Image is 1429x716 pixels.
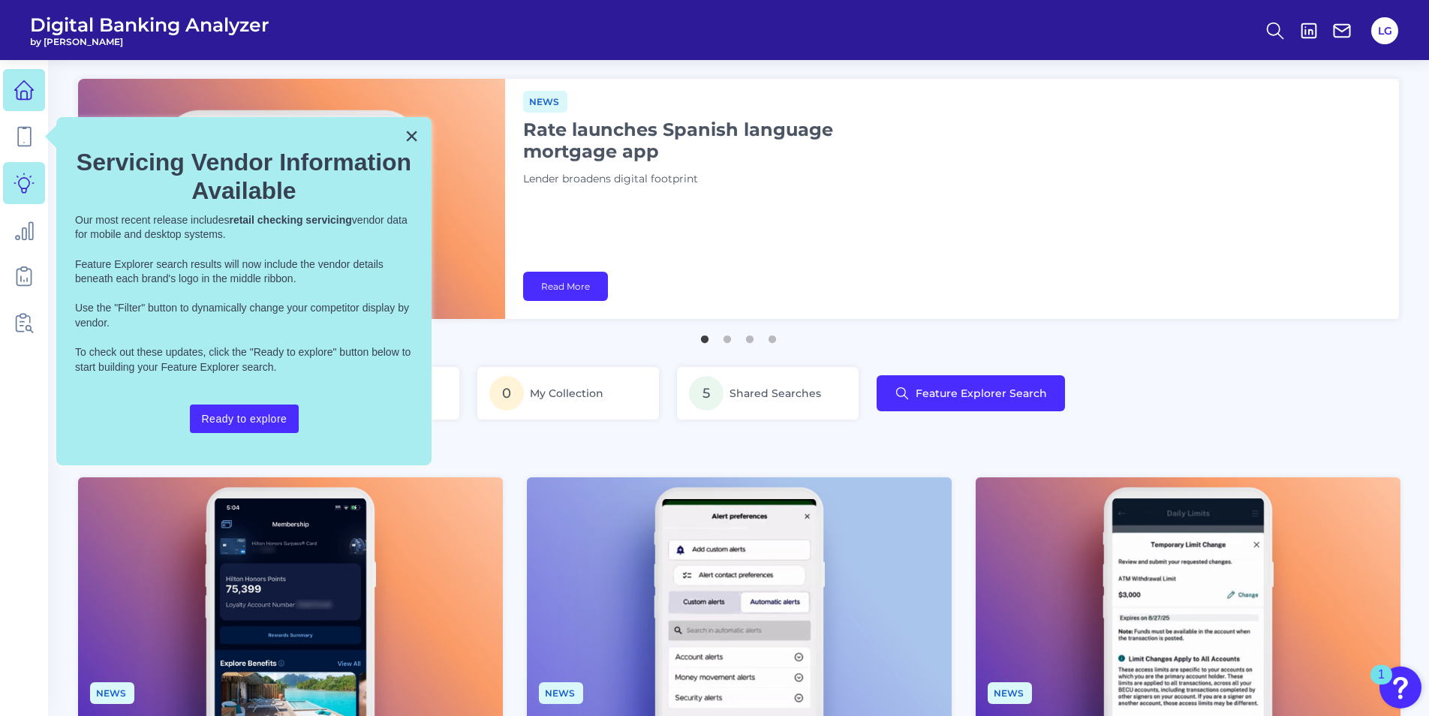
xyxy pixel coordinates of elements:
a: Read More [523,272,608,301]
p: Use the "Filter" button to dynamically change your competitor display by vendor. [75,301,413,330]
button: 3 [742,328,757,343]
span: Our most recent release includes [75,214,229,226]
strong: retail checking servicing [229,214,351,226]
img: bannerImg [78,79,505,319]
p: Lender broadens digital footprint [523,171,898,188]
p: To check out these updates, click the "Ready to explore" button below to start building your Feat... [75,345,413,375]
h1: Rate launches Spanish language mortgage app [523,119,898,162]
span: News [539,682,583,704]
h2: Servicing Vendor Information Available [75,148,413,206]
img: News - Phone (2).png [976,477,1400,716]
img: Appdates - Phone.png [527,477,952,716]
span: News [523,91,567,113]
button: Open Resource Center, 1 new notification [1379,666,1421,708]
span: Digital Banking Analyzer [30,14,269,36]
span: My Collection [530,387,603,400]
button: 4 [765,328,780,343]
button: LG [1371,17,1398,44]
span: Feature Explorer Search [916,387,1047,399]
span: 5 [689,376,724,411]
p: Feature Explorer search results will now include the vendor details beneath each brand's logo in ... [75,257,413,287]
button: 1 [697,328,712,343]
span: 0 [489,376,524,411]
span: Shared Searches [730,387,821,400]
span: by [PERSON_NAME] [30,36,269,47]
button: Close [405,124,419,148]
span: News [988,682,1032,704]
div: 1 [1378,675,1385,694]
button: 2 [720,328,735,343]
button: Ready to explore [190,405,299,433]
img: News - Phone (4).png [78,477,503,716]
span: News [90,682,134,704]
